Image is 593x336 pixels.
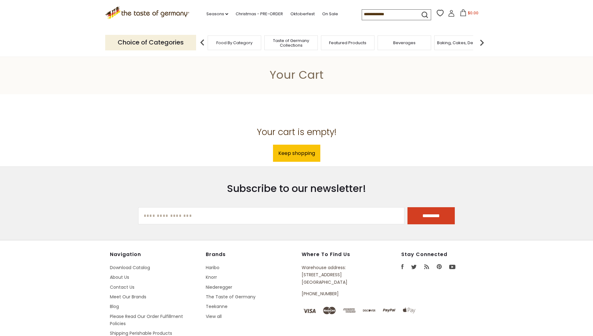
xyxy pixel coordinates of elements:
[206,11,228,17] a: Seasons
[110,274,129,280] a: About Us
[110,303,119,310] a: Blog
[302,290,373,297] p: [PHONE_NUMBER]
[468,10,478,16] span: $0.00
[138,182,455,195] h3: Subscribe to our newsletter!
[206,264,219,271] a: Haribo
[393,40,416,45] a: Beverages
[105,35,196,50] p: Choice of Categories
[206,294,256,300] a: The Taste of Germany
[110,284,134,290] a: Contact Us
[110,313,183,327] a: Please Read Our Order Fulfillment Policies
[206,313,222,320] a: View all
[196,36,209,49] img: previous arrow
[110,264,150,271] a: Download Catalog
[456,9,482,19] button: $0.00
[206,251,295,258] h4: Brands
[273,145,320,162] a: Keep shopping
[302,251,373,258] h4: Where to find us
[206,303,228,310] a: Teekanne
[206,274,217,280] a: Knorr
[236,11,283,17] a: Christmas - PRE-ORDER
[19,68,574,82] h1: Your Cart
[216,40,252,45] a: Food By Category
[437,40,485,45] a: Baking, Cakes, Desserts
[206,284,232,290] a: Niederegger
[401,251,483,258] h4: Stay Connected
[322,11,338,17] a: On Sale
[290,11,315,17] a: Oktoberfest
[110,127,483,138] h2: Your cart is empty!
[329,40,366,45] a: Featured Products
[302,264,373,286] p: Warehouse address: [STREET_ADDRESS] [GEOGRAPHIC_DATA]
[266,38,316,48] a: Taste of Germany Collections
[110,294,146,300] a: Meet Our Brands
[476,36,488,49] img: next arrow
[110,251,200,258] h4: Navigation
